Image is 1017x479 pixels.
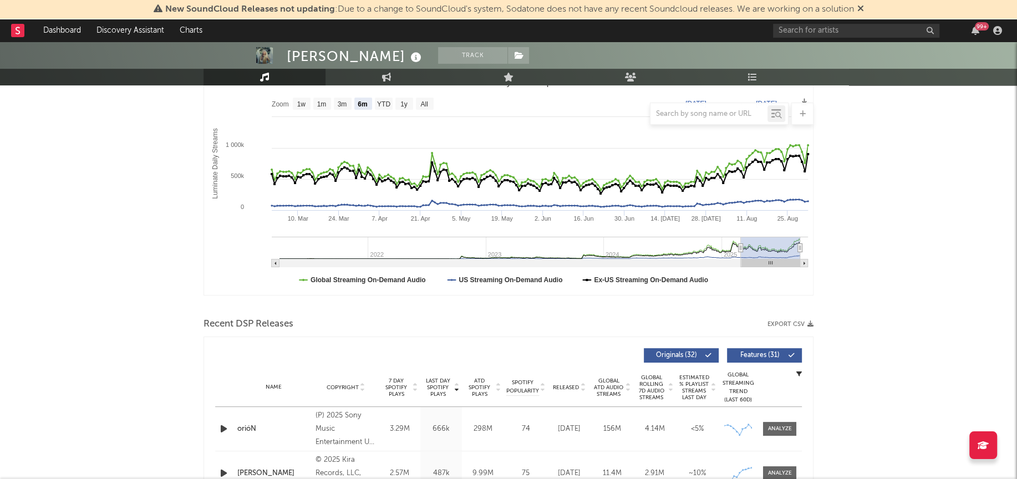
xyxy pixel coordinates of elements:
[165,5,854,14] span: : Due to a change to SoundCloud's system, Sodatone does not have any recent Soundcloud releases. ...
[204,73,813,295] svg: Luminate Daily Consumption
[734,352,785,359] span: Features ( 31 )
[737,100,744,108] text: →
[35,19,89,42] a: Dashboard
[972,26,979,35] button: 99+
[204,318,293,331] span: Recent DSP Releases
[459,276,562,284] text: US Streaming On-Demand Audio
[636,468,673,479] div: 2.91M
[452,215,471,222] text: 5. May
[721,371,755,404] div: Global Streaming Trend (Last 60D)
[377,100,390,108] text: YTD
[506,379,539,395] span: Spotify Popularity
[491,215,513,222] text: 19. May
[89,19,172,42] a: Discovery Assistant
[685,100,706,108] text: [DATE]
[237,383,310,391] div: Name
[636,374,667,401] span: Global Rolling 7D Audio Streams
[382,468,418,479] div: 2.57M
[423,378,452,398] span: Last Day Spotify Plays
[411,215,430,222] text: 21. Apr
[316,409,376,449] div: (P) 2025 Sony Music Entertainment US Latin LLC
[287,47,424,65] div: [PERSON_NAME]
[420,100,428,108] text: All
[172,19,210,42] a: Charts
[594,276,708,284] text: Ex-US Streaming On-Demand Audio
[593,378,624,398] span: Global ATD Audio Streams
[551,424,588,435] div: [DATE]
[465,468,501,479] div: 9.99M
[506,468,545,479] div: 75
[338,100,347,108] text: 3m
[593,468,630,479] div: 11.4M
[650,110,767,119] input: Search by song name or URL
[593,424,630,435] div: 156M
[328,215,349,222] text: 24. Mar
[382,378,411,398] span: 7 Day Spotify Plays
[553,384,579,391] span: Released
[551,468,588,479] div: [DATE]
[311,276,426,284] text: Global Streaming On-Demand Audio
[975,22,989,30] div: 99 +
[423,468,459,479] div: 487k
[226,141,245,148] text: 1 000k
[736,215,757,222] text: 11. Aug
[465,378,494,398] span: ATD Spotify Plays
[756,100,777,108] text: [DATE]
[297,100,306,108] text: 1w
[636,424,673,435] div: 4.14M
[317,100,327,108] text: 1m
[165,5,335,14] span: New SoundCloud Releases not updating
[679,468,716,479] div: ~ 10 %
[614,215,634,222] text: 30. Jun
[506,424,545,435] div: 74
[358,100,367,108] text: 6m
[767,321,813,328] button: Export CSV
[773,24,939,38] input: Search for artists
[400,100,408,108] text: 1y
[573,215,593,222] text: 16. Jun
[465,424,501,435] div: 298M
[857,5,864,14] span: Dismiss
[650,215,680,222] text: 14. [DATE]
[651,352,702,359] span: Originals ( 32 )
[272,100,289,108] text: Zoom
[231,172,244,179] text: 500k
[372,215,388,222] text: 7. Apr
[237,468,310,479] a: [PERSON_NAME]
[727,348,802,363] button: Features(31)
[777,215,798,222] text: 25. Aug
[211,128,219,198] text: Luminate Daily Streams
[679,424,716,435] div: <5%
[241,203,244,210] text: 0
[382,424,418,435] div: 3.29M
[679,374,709,401] span: Estimated % Playlist Streams Last Day
[288,215,309,222] text: 10. Mar
[438,47,507,64] button: Track
[326,384,358,391] span: Copyright
[237,424,310,435] a: orióN
[535,215,551,222] text: 2. Jun
[423,424,459,435] div: 666k
[644,348,719,363] button: Originals(32)
[691,215,721,222] text: 28. [DATE]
